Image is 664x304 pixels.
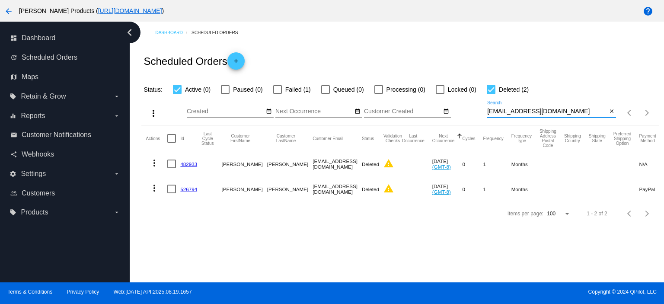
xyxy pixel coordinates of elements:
[383,125,402,151] mat-header-cell: Validation Checks
[185,84,211,95] span: Active (0)
[155,26,192,39] a: Dashboard
[7,289,52,295] a: Terms & Conditions
[114,289,192,295] a: Web:[DATE] API:2025.08.19.1657
[21,208,48,216] span: Products
[354,108,361,115] mat-icon: date_range
[589,134,606,143] button: Change sorting for ShippingState
[432,189,451,195] a: (GMT-8)
[362,136,374,141] button: Change sorting for Status
[267,176,313,202] mat-cell: [PERSON_NAME]
[339,289,657,295] span: Copyright © 2024 QPilot, LLC
[621,104,638,122] button: Previous page
[10,54,17,61] i: update
[123,26,137,39] i: chevron_left
[10,128,120,142] a: email Customer Notifications
[113,170,120,177] i: arrow_drop_down
[462,136,475,141] button: Change sorting for Cycles
[221,176,267,202] mat-cell: [PERSON_NAME]
[233,84,262,95] span: Paused (0)
[146,125,167,151] mat-header-cell: Actions
[364,108,442,115] input: Customer Created
[639,134,656,143] button: Change sorting for PaymentMethod.Type
[98,7,162,14] a: [URL][DOMAIN_NAME]
[386,84,425,95] span: Processing (0)
[564,134,581,143] button: Change sorting for ShippingCountry
[67,289,99,295] a: Privacy Policy
[10,151,17,158] i: share
[547,211,555,217] span: 100
[221,134,259,143] button: Change sorting for CustomerFirstName
[148,108,159,118] mat-icon: more_vert
[607,107,616,116] button: Clear
[22,189,55,197] span: Customers
[21,93,66,100] span: Retain & Grow
[266,108,272,115] mat-icon: date_range
[201,131,214,146] button: Change sorting for LastProcessingCycleId
[180,136,184,141] button: Change sorting for Id
[149,183,160,193] mat-icon: more_vert
[621,205,638,222] button: Previous page
[362,186,379,192] span: Deleted
[267,134,305,143] button: Change sorting for CustomerLastName
[383,158,394,169] mat-icon: warning
[10,74,17,80] i: map
[267,151,313,176] mat-cell: [PERSON_NAME]
[22,34,55,42] span: Dashboard
[113,93,120,100] i: arrow_drop_down
[221,151,267,176] mat-cell: [PERSON_NAME]
[10,209,16,216] i: local_offer
[483,151,511,176] mat-cell: 1
[144,52,244,70] h2: Scheduled Orders
[432,176,463,202] mat-cell: [DATE]
[432,164,451,170] a: (GMT-8)
[144,86,163,93] span: Status:
[443,108,449,115] mat-icon: date_range
[462,151,483,176] mat-cell: 0
[639,176,664,202] mat-cell: PayPal
[22,73,38,81] span: Maps
[508,211,543,217] div: Items per page:
[3,6,14,16] mat-icon: arrow_back
[313,136,343,141] button: Change sorting for CustomerEmail
[10,70,120,84] a: map Maps
[333,84,364,95] span: Queued (0)
[10,186,120,200] a: people_outline Customers
[19,7,164,14] span: [PERSON_NAME] Products ( )
[285,84,311,95] span: Failed (1)
[587,211,607,217] div: 1 - 2 of 2
[10,147,120,161] a: share Webhooks
[483,176,511,202] mat-cell: 1
[231,58,241,68] mat-icon: add
[639,151,664,176] mat-cell: N/A
[10,112,16,119] i: equalizer
[192,26,246,39] a: Scheduled Orders
[10,190,17,197] i: people_outline
[22,54,77,61] span: Scheduled Orders
[462,176,483,202] mat-cell: 0
[10,131,17,138] i: email
[180,186,197,192] a: 526794
[609,108,615,115] mat-icon: close
[22,150,54,158] span: Webhooks
[643,6,653,16] mat-icon: help
[313,176,362,202] mat-cell: [EMAIL_ADDRESS][DOMAIN_NAME]
[448,84,476,95] span: Locked (0)
[432,134,455,143] button: Change sorting for NextOccurrenceUtc
[362,161,379,167] span: Deleted
[21,170,46,178] span: Settings
[499,84,529,95] span: Deleted (2)
[113,112,120,119] i: arrow_drop_down
[638,205,656,222] button: Next page
[402,134,425,143] button: Change sorting for LastOccurrenceUtc
[10,51,120,64] a: update Scheduled Orders
[149,158,160,168] mat-icon: more_vert
[113,209,120,216] i: arrow_drop_down
[511,176,539,202] mat-cell: Months
[511,134,532,143] button: Change sorting for FrequencyType
[511,151,539,176] mat-cell: Months
[313,151,362,176] mat-cell: [EMAIL_ADDRESS][DOMAIN_NAME]
[432,151,463,176] mat-cell: [DATE]
[10,93,16,100] i: local_offer
[21,112,45,120] span: Reports
[638,104,656,122] button: Next page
